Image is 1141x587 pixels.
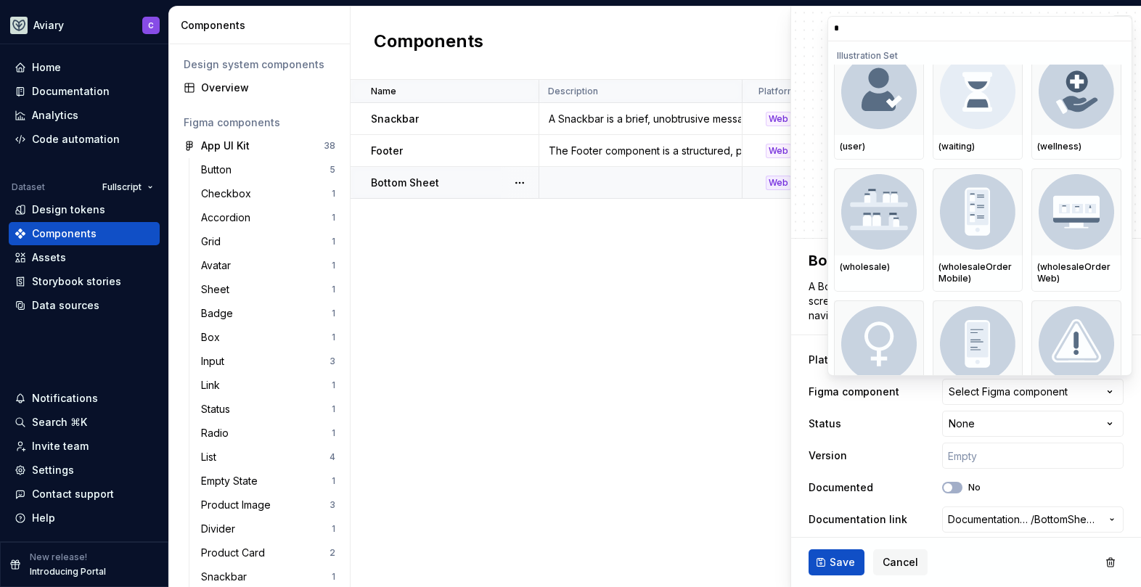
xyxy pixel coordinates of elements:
div: (user) [840,141,918,152]
div: (wholesaleOrderWeb) [1037,261,1116,284]
div: Illustration Set [834,41,1121,65]
div: (wholesaleOrderMobile) [938,261,1017,284]
div: (wellness) [1037,141,1116,152]
div: (waiting) [938,141,1017,152]
div: (wholesale) [840,261,918,273]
